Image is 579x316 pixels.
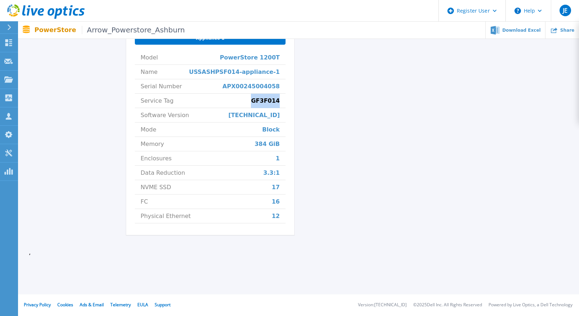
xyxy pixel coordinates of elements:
span: Data Reduction [141,166,185,180]
a: Cookies [57,302,73,308]
span: [TECHNICAL_ID] [229,108,280,122]
span: Arrow_Powerstore_Ashburn [82,26,185,34]
span: FC [141,195,148,209]
a: Telemetry [110,302,131,308]
li: Powered by Live Optics, a Dell Technology [489,303,573,307]
span: PowerStore 1200T [220,50,280,64]
span: 12 [272,209,280,223]
li: © 2025 Dell Inc. All Rights Reserved [413,303,482,307]
a: Ads & Email [80,302,104,308]
span: Serial Number [141,79,182,93]
span: USSASHPSF014-appliance-1 [189,65,280,79]
a: EULA [137,302,148,308]
a: Privacy Policy [24,302,51,308]
span: Mode [141,123,156,137]
span: Block [262,123,280,137]
span: Enclosures [141,151,172,165]
span: JE [563,8,567,13]
span: Model [141,50,158,64]
span: Software Version [141,108,189,122]
span: Name [141,65,158,79]
a: Support [155,302,171,308]
span: 16 [272,195,280,209]
span: Share [560,28,574,32]
span: 17 [272,180,280,194]
span: APX00245004058 [222,79,280,93]
span: Service Tag [141,94,173,108]
span: 1 [276,151,280,165]
span: GF3F014 [251,94,280,108]
p: PowerStore [35,26,185,34]
span: Memory [141,137,164,151]
span: Physical Ethernet [141,209,191,223]
span: 3.3:1 [263,166,280,180]
span: 384 GiB [255,137,280,151]
span: Download Excel [502,28,540,32]
li: Version: [TECHNICAL_ID] [358,303,407,307]
span: NVME SSD [141,180,171,194]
